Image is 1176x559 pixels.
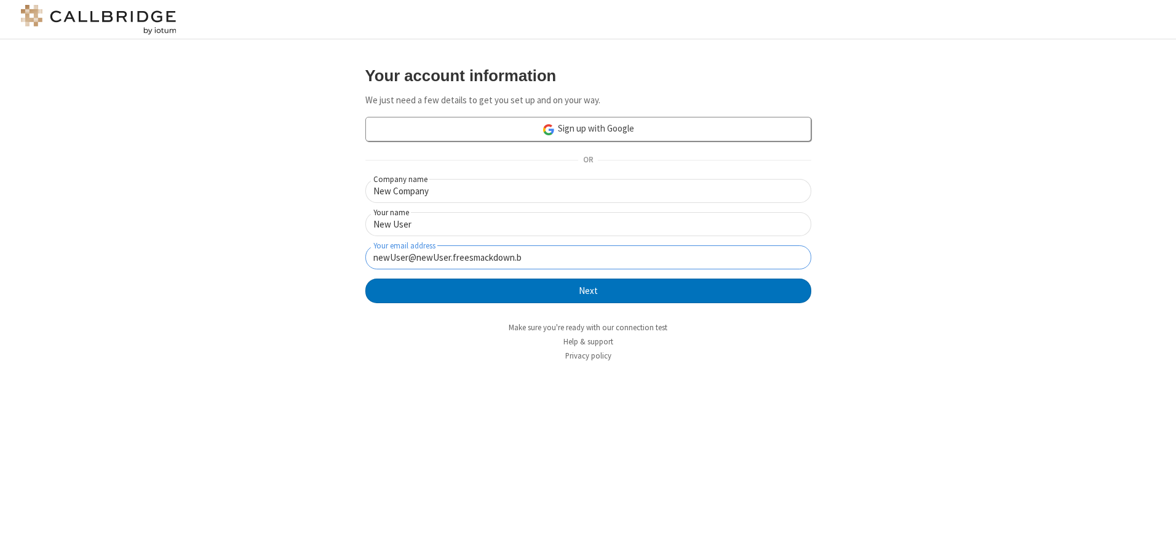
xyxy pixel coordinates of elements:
[578,152,598,169] span: OR
[365,245,811,269] input: Your email address
[365,179,811,203] input: Company name
[365,93,811,108] p: We just need a few details to get you set up and on your way.
[565,351,611,361] a: Privacy policy
[365,212,811,236] input: Your name
[365,279,811,303] button: Next
[365,117,811,141] a: Sign up with Google
[18,5,178,34] img: logo@2x.png
[542,123,555,137] img: google-icon.png
[509,322,667,333] a: Make sure you're ready with our connection test
[563,336,613,347] a: Help & support
[365,67,811,84] h3: Your account information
